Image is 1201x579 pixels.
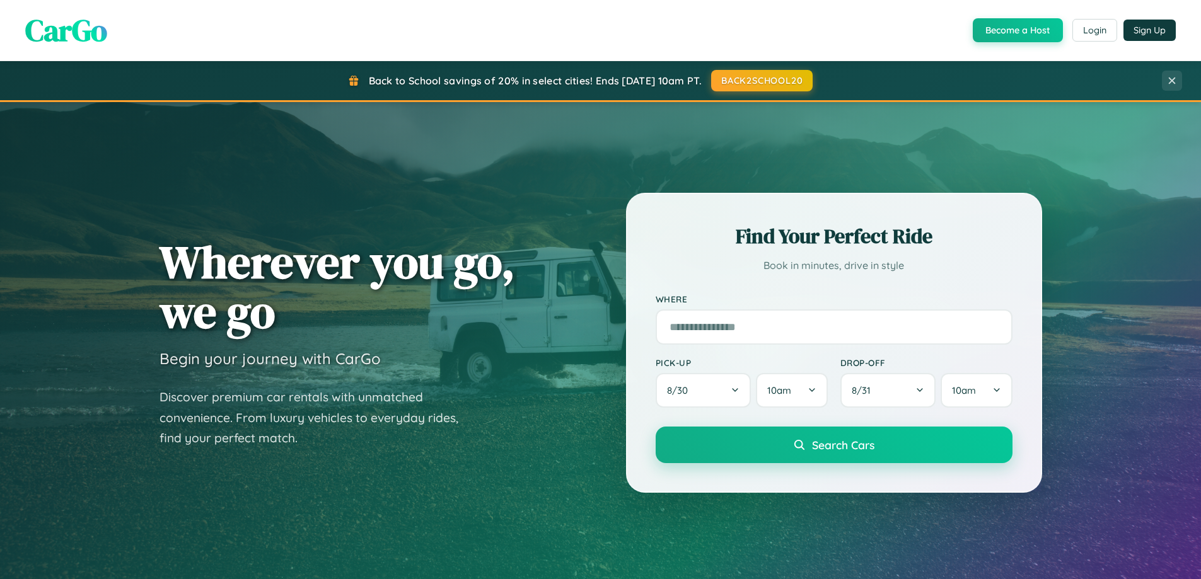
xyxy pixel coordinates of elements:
label: Where [656,294,1012,304]
span: 8 / 31 [852,384,877,396]
button: Search Cars [656,427,1012,463]
button: Login [1072,19,1117,42]
button: Become a Host [973,18,1063,42]
button: BACK2SCHOOL20 [711,70,813,91]
button: Sign Up [1123,20,1176,41]
span: Search Cars [812,438,874,452]
h3: Begin your journey with CarGo [160,349,381,368]
h1: Wherever you go, we go [160,237,515,336]
span: 8 / 30 [667,384,694,396]
span: 10am [767,384,791,396]
h2: Find Your Perfect Ride [656,222,1012,250]
p: Discover premium car rentals with unmatched convenience. From luxury vehicles to everyday rides, ... [160,387,475,449]
span: 10am [952,384,976,396]
button: 8/30 [656,373,751,408]
button: 10am [941,373,1012,408]
p: Book in minutes, drive in style [656,256,1012,275]
label: Drop-off [840,357,1012,368]
span: Back to School savings of 20% in select cities! Ends [DATE] 10am PT. [369,74,702,87]
label: Pick-up [656,357,828,368]
button: 10am [756,373,827,408]
span: CarGo [25,9,107,51]
button: 8/31 [840,373,936,408]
